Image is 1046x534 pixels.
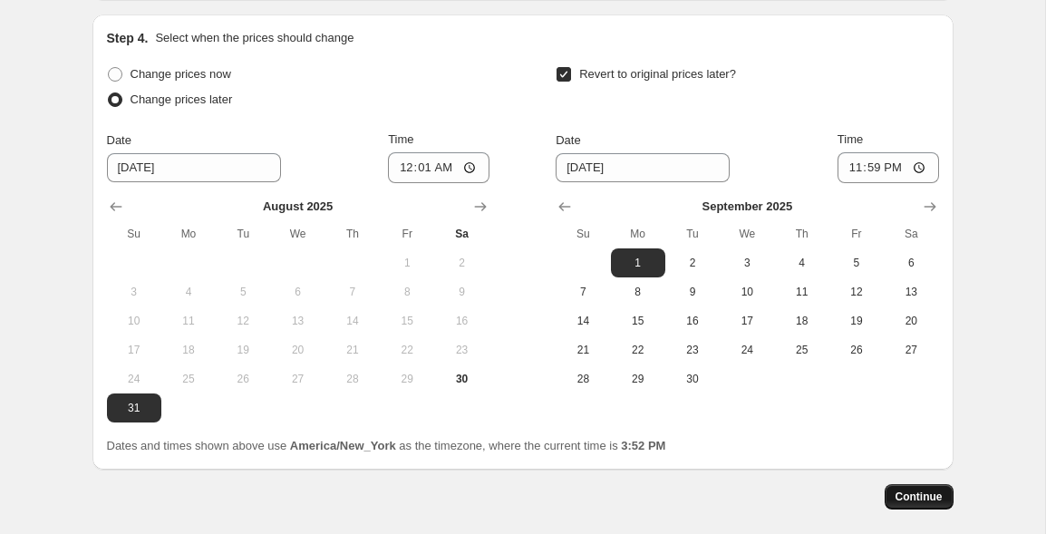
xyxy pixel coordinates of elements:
span: 10 [727,285,767,299]
button: Wednesday August 20 2025 [270,335,324,364]
th: Sunday [556,219,610,248]
span: 12 [223,314,263,328]
button: Wednesday September 24 2025 [720,335,774,364]
button: Friday September 12 2025 [829,277,884,306]
span: Th [781,227,821,241]
button: Tuesday September 16 2025 [665,306,720,335]
h2: Step 4. [107,29,149,47]
button: Continue [885,484,954,510]
button: Friday September 26 2025 [829,335,884,364]
button: Tuesday September 9 2025 [665,277,720,306]
span: 15 [387,314,427,328]
span: 7 [333,285,373,299]
input: 8/30/2025 [107,153,281,182]
button: Monday September 15 2025 [611,306,665,335]
span: Dates and times shown above use as the timezone, where the current time is [107,439,666,452]
input: 12:00 [838,152,939,183]
button: Monday September 22 2025 [611,335,665,364]
button: Tuesday August 12 2025 [216,306,270,335]
button: Friday August 1 2025 [380,248,434,277]
span: We [277,227,317,241]
span: 21 [333,343,373,357]
span: 1 [618,256,658,270]
span: 14 [563,314,603,328]
button: Friday August 15 2025 [380,306,434,335]
span: Date [107,133,131,147]
button: Thursday August 14 2025 [325,306,380,335]
th: Thursday [325,219,380,248]
span: Fr [837,227,877,241]
span: 30 [441,372,481,386]
button: Wednesday August 13 2025 [270,306,324,335]
span: 15 [618,314,658,328]
span: 16 [441,314,481,328]
span: 13 [277,314,317,328]
button: Wednesday September 3 2025 [720,248,774,277]
span: 8 [387,285,427,299]
span: Tu [223,227,263,241]
span: Sa [441,227,481,241]
button: Sunday August 3 2025 [107,277,161,306]
span: Su [563,227,603,241]
span: 6 [277,285,317,299]
button: Sunday September 14 2025 [556,306,610,335]
span: 10 [114,314,154,328]
span: Sa [891,227,931,241]
button: Sunday August 17 2025 [107,335,161,364]
span: Su [114,227,154,241]
button: Monday August 4 2025 [161,277,216,306]
span: Tu [673,227,712,241]
th: Wednesday [720,219,774,248]
th: Saturday [884,219,938,248]
span: 1 [387,256,427,270]
button: Show previous month, August 2025 [552,194,577,219]
span: 18 [169,343,208,357]
span: We [727,227,767,241]
button: Sunday September 28 2025 [556,364,610,393]
span: 20 [891,314,931,328]
span: Time [388,132,413,146]
th: Tuesday [216,219,270,248]
span: Mo [618,227,658,241]
b: 3:52 PM [621,439,665,452]
span: 9 [441,285,481,299]
button: Saturday September 20 2025 [884,306,938,335]
button: Wednesday August 27 2025 [270,364,324,393]
span: 3 [114,285,154,299]
span: 23 [673,343,712,357]
th: Friday [829,219,884,248]
button: Saturday September 13 2025 [884,277,938,306]
button: Tuesday August 19 2025 [216,335,270,364]
p: Select when the prices should change [155,29,354,47]
span: 9 [673,285,712,299]
input: 12:00 [388,152,489,183]
span: 22 [387,343,427,357]
button: Saturday August 9 2025 [434,277,489,306]
button: Tuesday September 30 2025 [665,364,720,393]
span: 2 [441,256,481,270]
span: 4 [781,256,821,270]
button: Tuesday September 23 2025 [665,335,720,364]
span: 25 [781,343,821,357]
span: 17 [727,314,767,328]
span: Change prices later [131,92,233,106]
button: Friday August 8 2025 [380,277,434,306]
span: Revert to original prices later? [579,67,736,81]
span: Change prices now [131,67,231,81]
span: 27 [277,372,317,386]
button: Sunday September 7 2025 [556,277,610,306]
button: Show next month, October 2025 [917,194,943,219]
span: 31 [114,401,154,415]
button: Thursday September 11 2025 [774,277,828,306]
button: Wednesday September 10 2025 [720,277,774,306]
button: Monday August 11 2025 [161,306,216,335]
th: Thursday [774,219,828,248]
button: Thursday August 7 2025 [325,277,380,306]
span: 28 [333,372,373,386]
button: Monday September 8 2025 [611,277,665,306]
button: Tuesday August 26 2025 [216,364,270,393]
button: Friday August 29 2025 [380,364,434,393]
span: 11 [169,314,208,328]
button: Thursday August 28 2025 [325,364,380,393]
span: 17 [114,343,154,357]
